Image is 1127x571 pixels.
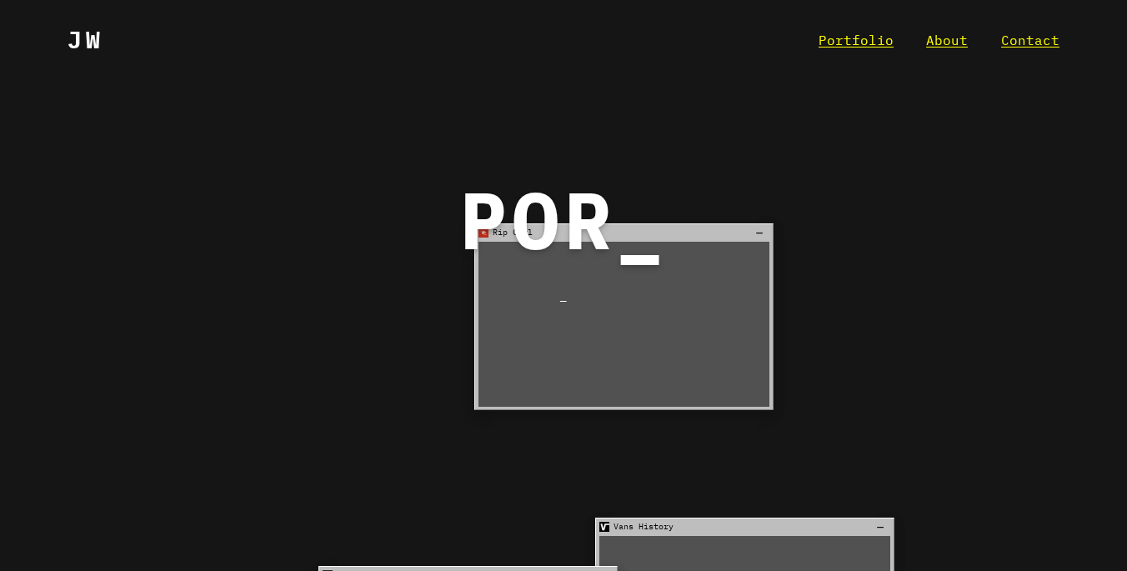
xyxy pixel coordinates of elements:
a: Portfolio [819,35,894,48]
span: _ [616,183,669,272]
a: Contact [1001,35,1059,48]
div: Vans History [599,518,875,536]
span: _ [559,283,568,308]
a: About [926,35,968,48]
img: vans_fav.png [599,522,609,532]
div: Por [459,183,669,272]
a: JW [68,29,103,55]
